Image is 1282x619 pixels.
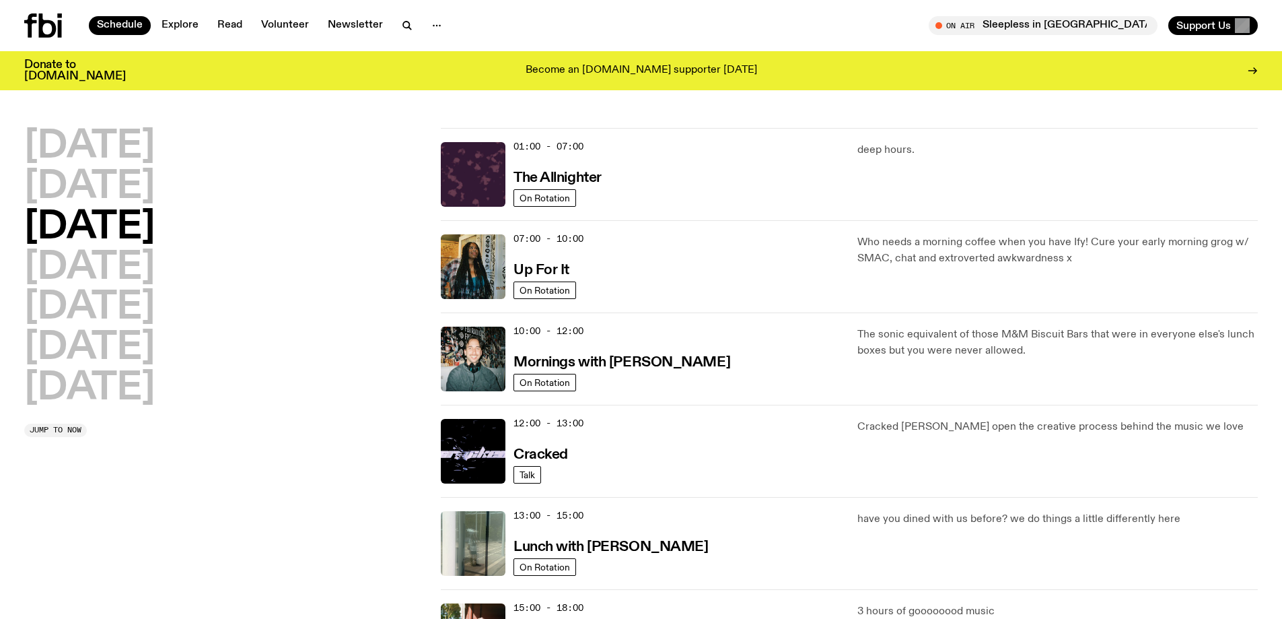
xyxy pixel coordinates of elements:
a: Volunteer [253,16,317,35]
a: Schedule [89,16,151,35]
a: Explore [153,16,207,35]
a: On Rotation [513,374,576,391]
img: Ify - a Brown Skin girl with black braided twists, looking up to the side with her tongue stickin... [441,234,505,299]
img: Radio presenter Ben Hansen sits in front of a wall of photos and an fbi radio sign. Film photo. B... [441,327,505,391]
a: Mornings with [PERSON_NAME] [513,353,730,370]
span: 10:00 - 12:00 [513,325,583,337]
a: Lunch with [PERSON_NAME] [513,537,708,554]
button: [DATE] [24,329,155,367]
button: [DATE] [24,249,155,287]
a: Up For It [513,261,569,278]
span: 12:00 - 13:00 [513,417,583,430]
button: Jump to now [24,424,87,437]
span: Jump to now [30,426,81,434]
span: 15:00 - 18:00 [513,601,583,614]
img: Logo for Podcast Cracked. Black background, with white writing, with glass smashing graphics [441,419,505,484]
h3: Mornings with [PERSON_NAME] [513,356,730,370]
p: have you dined with us before? we do things a little differently here [857,511,1258,527]
button: [DATE] [24,128,155,166]
button: [DATE] [24,168,155,206]
span: On Rotation [520,285,570,295]
a: Newsletter [320,16,391,35]
p: Who needs a morning coffee when you have Ify! Cure your early morning grog w/ SMAC, chat and extr... [857,234,1258,267]
button: [DATE] [24,289,155,327]
span: On Rotation [520,377,570,387]
button: On AirSleepless in [GEOGRAPHIC_DATA] [929,16,1158,35]
button: Support Us [1168,16,1258,35]
a: On Rotation [513,282,576,299]
h3: Donate to [DOMAIN_NAME] [24,59,126,82]
span: On Rotation [520,193,570,203]
a: The Allnighter [513,168,602,185]
span: Support Us [1176,20,1231,32]
p: The sonic equivalent of those M&M Biscuit Bars that were in everyone else's lunch boxes but you w... [857,327,1258,359]
a: Cracked [513,445,568,462]
span: Talk [520,469,535,480]
a: On Rotation [513,189,576,207]
span: 13:00 - 15:00 [513,509,583,522]
a: Read [209,16,250,35]
a: Talk [513,466,541,484]
span: 01:00 - 07:00 [513,140,583,153]
button: [DATE] [24,209,155,247]
p: Cracked [PERSON_NAME] open the creative process behind the music we love [857,419,1258,435]
span: 07:00 - 10:00 [513,232,583,245]
p: Become an [DOMAIN_NAME] supporter [DATE] [526,65,757,77]
h3: Cracked [513,448,568,462]
span: On Rotation [520,562,570,572]
button: [DATE] [24,370,155,408]
h3: Lunch with [PERSON_NAME] [513,540,708,554]
h3: The Allnighter [513,171,602,185]
a: On Rotation [513,558,576,576]
h3: Up For It [513,263,569,278]
p: deep hours. [857,142,1258,158]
